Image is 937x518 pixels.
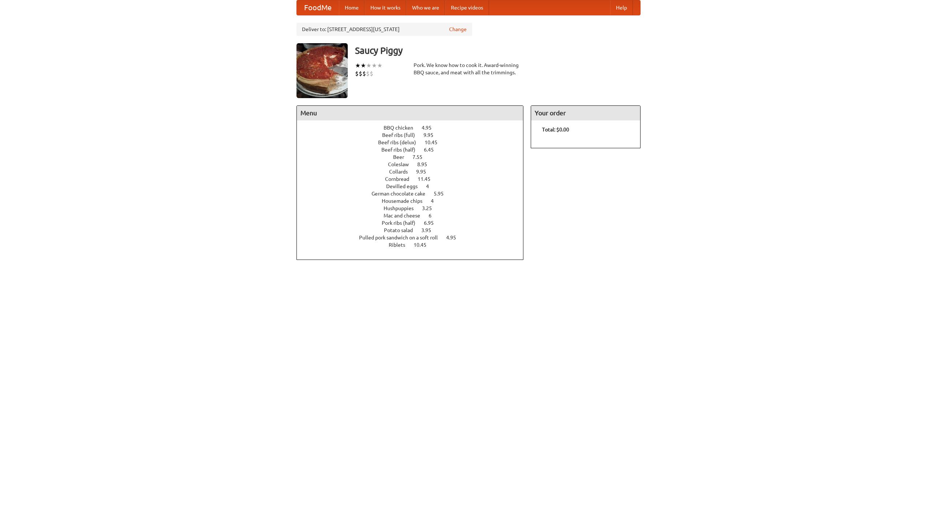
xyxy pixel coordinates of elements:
span: 3.95 [421,227,438,233]
span: German chocolate cake [372,191,433,197]
span: 4.95 [422,125,439,131]
span: 8.95 [417,161,434,167]
span: 7.55 [412,154,430,160]
span: 6.45 [424,147,441,153]
b: Total: $0.00 [542,127,569,133]
span: 4 [431,198,441,204]
img: angular.jpg [296,43,348,98]
span: Hushpuppies [384,205,421,211]
a: Riblets 10.45 [389,242,440,248]
div: Pork. We know how to cook it. Award-winning BBQ sauce, and meat with all the trimmings. [414,62,523,76]
span: 3.25 [422,205,439,211]
a: Collards 9.95 [389,169,440,175]
span: 4 [426,183,436,189]
span: Pulled pork sandwich on a soft roll [359,235,445,241]
span: Beef ribs (full) [382,132,422,138]
li: $ [359,70,362,78]
h3: Saucy Piggy [355,43,641,58]
span: Housemade chips [382,198,430,204]
a: How it works [365,0,406,15]
a: Beef ribs (delux) 10.45 [378,139,451,145]
a: Beer 7.55 [393,154,436,160]
a: Mac and cheese 6 [384,213,445,219]
span: Potato salad [384,227,420,233]
a: Pork ribs (half) 6.95 [382,220,447,226]
span: Riblets [389,242,412,248]
a: Cornbread 11.45 [385,176,444,182]
li: ★ [377,62,382,70]
a: Devilled eggs 4 [386,183,443,189]
a: Pulled pork sandwich on a soft roll 4.95 [359,235,470,241]
a: Home [339,0,365,15]
li: $ [362,70,366,78]
span: Coleslaw [388,161,416,167]
a: Help [610,0,633,15]
span: Pork ribs (half) [382,220,423,226]
a: Beef ribs (full) 9.95 [382,132,447,138]
h4: Menu [297,106,523,120]
a: Housemade chips 4 [382,198,447,204]
li: ★ [372,62,377,70]
li: $ [370,70,373,78]
span: Devilled eggs [386,183,425,189]
div: Deliver to: [STREET_ADDRESS][US_STATE] [296,23,472,36]
span: 11.45 [418,176,438,182]
li: ★ [366,62,372,70]
li: ★ [361,62,366,70]
span: 10.45 [425,139,445,145]
span: 5.95 [434,191,451,197]
span: Beer [393,154,411,160]
span: Beef ribs (delux) [378,139,423,145]
h4: Your order [531,106,640,120]
a: Change [449,26,467,33]
a: FoodMe [297,0,339,15]
a: Potato salad 3.95 [384,227,445,233]
a: Coleslaw 8.95 [388,161,441,167]
span: 9.95 [416,169,433,175]
span: 6 [429,213,439,219]
span: 10.45 [414,242,434,248]
li: $ [366,70,370,78]
span: Beef ribs (half) [381,147,423,153]
a: BBQ chicken 4.95 [384,125,445,131]
span: Mac and cheese [384,213,428,219]
span: Cornbread [385,176,417,182]
span: Collards [389,169,415,175]
a: Beef ribs (half) 6.45 [381,147,447,153]
span: 4.95 [446,235,463,241]
li: $ [355,70,359,78]
span: 6.95 [424,220,441,226]
a: Who we are [406,0,445,15]
a: Recipe videos [445,0,489,15]
span: BBQ chicken [384,125,421,131]
li: ★ [355,62,361,70]
a: German chocolate cake 5.95 [372,191,457,197]
a: Hushpuppies 3.25 [384,205,445,211]
span: 9.95 [423,132,441,138]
